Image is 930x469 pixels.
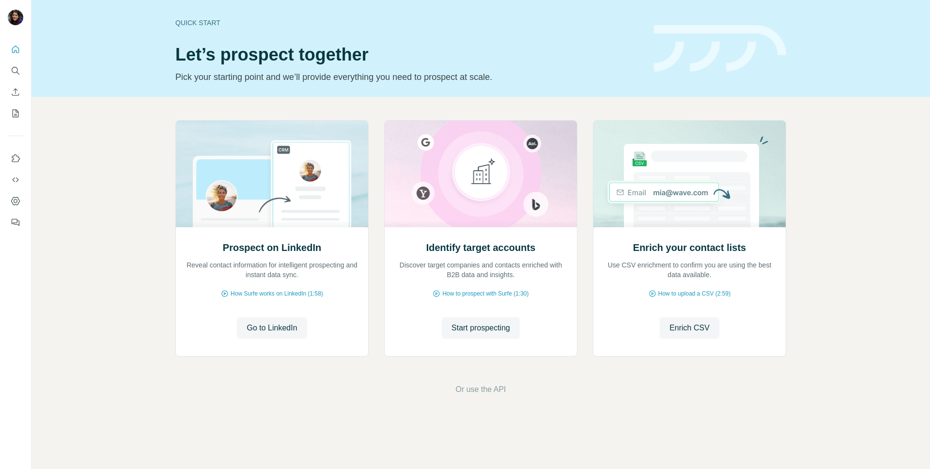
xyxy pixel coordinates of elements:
button: Feedback [8,214,23,231]
img: banner [654,25,786,72]
h2: Enrich your contact lists [633,241,746,254]
button: Start prospecting [442,317,520,339]
span: How to prospect with Surfe (1:30) [442,289,528,298]
h2: Identify target accounts [426,241,536,254]
p: Use CSV enrichment to confirm you are using the best data available. [603,260,776,280]
span: How to upload a CSV (2:59) [658,289,730,298]
button: Use Surfe on LinkedIn [8,150,23,167]
p: Reveal contact information for intelligent prospecting and instant data sync. [186,260,358,280]
img: Identify target accounts [384,121,577,227]
button: My lists [8,105,23,122]
div: Quick start [175,18,642,28]
p: Discover target companies and contacts enriched with B2B data and insights. [394,260,567,280]
button: Enrich CSV [8,83,23,101]
button: Dashboard [8,192,23,210]
button: Enrich CSV [660,317,719,339]
button: Search [8,62,23,79]
span: How Surfe works on LinkedIn (1:58) [231,289,323,298]
span: Enrich CSV [669,322,710,334]
span: Start prospecting [451,322,510,334]
button: Use Surfe API [8,171,23,188]
h1: Let’s prospect together [175,45,642,64]
button: Go to LinkedIn [237,317,307,339]
button: Quick start [8,41,23,58]
p: Pick your starting point and we’ll provide everything you need to prospect at scale. [175,70,642,84]
img: Avatar [8,10,23,25]
h2: Prospect on LinkedIn [223,241,321,254]
img: Enrich your contact lists [593,121,786,227]
img: Prospect on LinkedIn [175,121,369,227]
span: Go to LinkedIn [247,322,297,334]
button: Or use the API [455,384,506,395]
